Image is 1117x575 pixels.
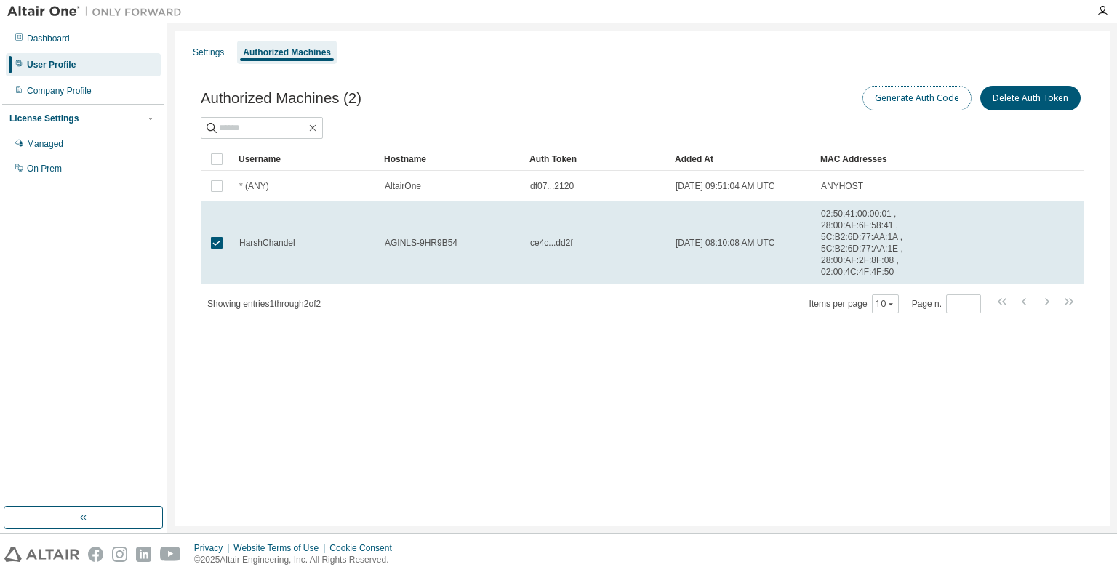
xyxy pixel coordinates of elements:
button: Delete Auth Token [980,86,1081,110]
button: 10 [876,298,895,310]
div: Managed [27,138,63,150]
div: Privacy [194,542,233,554]
img: facebook.svg [88,547,103,562]
img: youtube.svg [160,547,181,562]
span: [DATE] 09:51:04 AM UTC [676,180,775,192]
span: ce4c...dd2f [530,237,573,249]
div: Dashboard [27,33,70,44]
div: User Profile [27,59,76,71]
button: Generate Auth Code [862,86,972,110]
div: Added At [675,148,809,171]
span: AltairOne [385,180,421,192]
span: Showing entries 1 through 2 of 2 [207,299,321,309]
div: Settings [193,47,224,58]
div: Authorized Machines [243,47,331,58]
img: instagram.svg [112,547,127,562]
img: linkedin.svg [136,547,151,562]
span: Items per page [809,294,899,313]
span: [DATE] 08:10:08 AM UTC [676,237,775,249]
div: Auth Token [529,148,663,171]
div: Hostname [384,148,518,171]
div: Website Terms of Use [233,542,329,554]
div: Company Profile [27,85,92,97]
div: MAC Addresses [820,148,931,171]
span: AGINLS-9HR9B54 [385,237,457,249]
div: License Settings [9,113,79,124]
div: Username [239,148,372,171]
span: HarshChandel [239,237,295,249]
span: * (ANY) [239,180,269,192]
span: df07...2120 [530,180,574,192]
span: Page n. [912,294,981,313]
img: altair_logo.svg [4,547,79,562]
img: Altair One [7,4,189,19]
div: Cookie Consent [329,542,400,554]
span: 02:50:41:00:00:01 , 28:00:AF:6F:58:41 , 5C:B2:6D:77:AA:1A , 5C:B2:6D:77:AA:1E , 28:00:AF:2F:8F:08... [821,208,930,278]
span: ANYHOST [821,180,863,192]
p: © 2025 Altair Engineering, Inc. All Rights Reserved. [194,554,401,566]
div: On Prem [27,163,62,174]
span: Authorized Machines (2) [201,90,361,107]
